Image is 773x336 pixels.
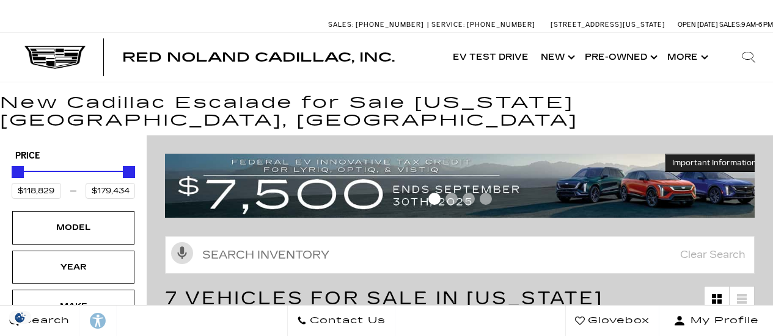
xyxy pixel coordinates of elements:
section: Click to Open Cookie Consent Modal [6,311,34,324]
h5: Price [15,151,131,162]
a: Glovebox [565,306,659,336]
button: Important Information [665,154,764,172]
img: vrp-tax-ending-august-version [165,154,764,218]
span: Sales: [328,21,354,29]
div: Price [12,162,135,199]
span: Important Information [672,158,757,168]
span: Red Noland Cadillac, Inc. [122,50,395,65]
div: Year [43,260,104,274]
a: Contact Us [287,306,395,336]
a: Red Noland Cadillac, Inc. [122,51,395,63]
input: Maximum [86,183,135,199]
a: Pre-Owned [579,33,661,82]
div: Model [43,221,104,234]
span: 9 AM-6 PM [741,21,773,29]
a: EV Test Drive [447,33,535,82]
svg: Click to toggle on voice search [171,242,193,264]
button: Open user profile menu [659,306,773,336]
span: Go to slide 3 [463,193,475,205]
a: [STREET_ADDRESS][US_STATE] [551,21,665,29]
div: MakeMake [12,290,134,323]
div: ModelModel [12,211,134,244]
img: Cadillac Dark Logo with Cadillac White Text [24,46,86,69]
a: Service: [PHONE_NUMBER] [427,21,538,28]
a: New [535,33,579,82]
span: Search [19,312,70,329]
div: Make [43,299,104,313]
span: Glovebox [585,312,650,329]
div: YearYear [12,251,134,284]
span: Go to slide 2 [445,193,458,205]
input: Minimum [12,183,61,199]
span: My Profile [686,312,759,329]
span: [PHONE_NUMBER] [356,21,424,29]
span: Service: [431,21,465,29]
span: Open [DATE] [678,21,718,29]
input: Search Inventory [165,236,755,274]
img: Opt-Out Icon [6,311,34,324]
span: Contact Us [307,312,386,329]
span: Sales: [719,21,741,29]
span: Go to slide 4 [480,193,492,205]
button: More [661,33,712,82]
span: [PHONE_NUMBER] [467,21,535,29]
div: Maximum Price [123,166,135,178]
span: Go to slide 1 [428,193,441,205]
a: Sales: [PHONE_NUMBER] [328,21,427,28]
span: 7 Vehicles for Sale in [US_STATE][GEOGRAPHIC_DATA], [GEOGRAPHIC_DATA] [165,287,673,334]
div: Minimum Price [12,166,24,178]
